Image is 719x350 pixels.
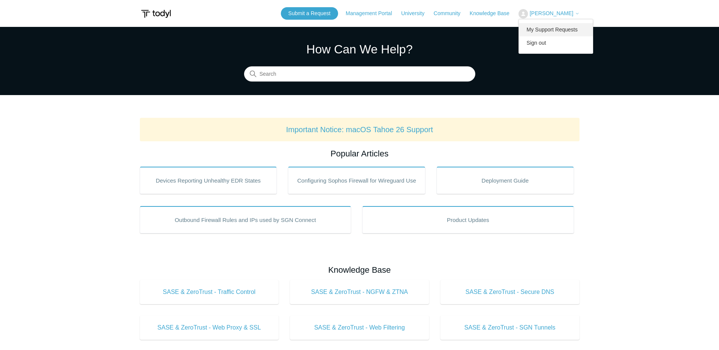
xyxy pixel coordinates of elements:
span: [PERSON_NAME] [529,10,573,16]
a: Submit a Request [281,7,338,20]
a: My Support Requests [519,23,593,36]
span: SASE & ZeroTrust - NGFW & ZTNA [301,287,418,297]
img: Todyl Support Center Help Center home page [140,7,172,21]
span: SASE & ZeroTrust - Traffic Control [151,287,268,297]
span: SASE & ZeroTrust - Web Filtering [301,323,418,332]
a: SASE & ZeroTrust - Secure DNS [440,280,580,304]
span: SASE & ZeroTrust - Secure DNS [452,287,568,297]
a: Deployment Guide [437,167,574,194]
a: Management Portal [346,9,399,17]
a: University [401,9,432,17]
a: SASE & ZeroTrust - Traffic Control [140,280,279,304]
a: Configuring Sophos Firewall for Wireguard Use [288,167,425,194]
a: Community [434,9,468,17]
a: SASE & ZeroTrust - SGN Tunnels [440,316,580,340]
a: Knowledge Base [470,9,517,17]
span: SASE & ZeroTrust - Web Proxy & SSL [151,323,268,332]
a: Outbound Firewall Rules and IPs used by SGN Connect [140,206,351,233]
input: Search [244,67,475,82]
a: Product Updates [362,206,574,233]
h1: How Can We Help? [244,40,475,58]
h2: Knowledge Base [140,264,580,276]
a: SASE & ZeroTrust - Web Filtering [290,316,429,340]
button: [PERSON_NAME] [518,9,579,19]
a: SASE & ZeroTrust - NGFW & ZTNA [290,280,429,304]
h2: Popular Articles [140,147,580,160]
a: Sign out [519,36,593,50]
span: SASE & ZeroTrust - SGN Tunnels [452,323,568,332]
a: Devices Reporting Unhealthy EDR States [140,167,277,194]
a: SASE & ZeroTrust - Web Proxy & SSL [140,316,279,340]
a: Important Notice: macOS Tahoe 26 Support [286,125,433,134]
